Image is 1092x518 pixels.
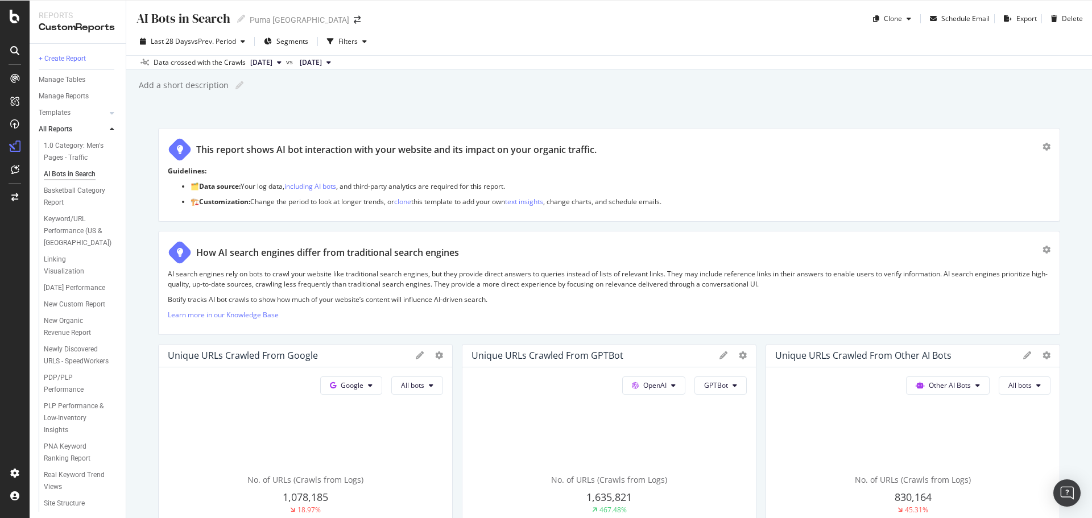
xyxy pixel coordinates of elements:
[1043,246,1050,254] div: gear
[158,231,1060,335] div: How AI search engines differ from traditional search enginesAI search engines rely on bots to cra...
[250,14,349,26] div: Puma [GEOGRAPHIC_DATA]
[44,254,106,277] div: Linking Visualization
[138,80,229,91] div: Add a short description
[39,74,85,86] div: Manage Tables
[884,14,902,23] div: Clone
[44,168,96,180] div: AI Bots in Search
[868,10,916,28] button: Clone
[44,299,118,310] a: New Custom Report
[999,376,1050,395] button: All bots
[39,74,118,86] a: Manage Tables
[44,185,109,209] div: Basketball Category Report
[39,10,117,21] div: Reports
[929,380,971,390] span: Other AI Bots
[247,474,363,485] span: No. of URLs (Crawls from Logs)
[622,376,685,395] button: OpenAI
[704,380,728,390] span: GPTBot
[341,380,363,390] span: Google
[151,36,191,46] span: Last 28 Days
[259,32,313,51] button: Segments
[44,282,118,294] a: [DATE] Performance
[135,10,230,27] div: AI Bots in Search
[855,474,971,485] span: No. of URLs (Crawls from Logs)
[246,56,286,69] button: [DATE]
[44,299,105,310] div: New Custom Report
[235,81,243,89] i: Edit report name
[276,36,308,46] span: Segments
[297,505,321,515] div: 18.97%
[44,400,112,436] div: PLP Performance & Low-Inventory Insights
[44,315,109,339] div: New Organic Revenue Report
[44,185,118,209] a: Basketball Category Report
[158,128,1060,222] div: This report shows AI bot interaction with your website and its impact on your organic traffic.Gui...
[551,474,667,485] span: No. of URLs (Crawls from Logs)
[1008,380,1032,390] span: All bots
[39,90,118,102] a: Manage Reports
[283,490,328,504] span: 1,078,185
[44,140,110,164] div: 1.0 Category: Men's Pages - Traffic
[394,197,411,206] a: clone
[44,343,118,367] a: Newly Discovered URLS - SpeedWorkers
[44,140,118,164] a: 1.0 Category: Men's Pages - Traffic
[39,123,72,135] div: All Reports
[505,197,543,206] a: text insights
[44,168,118,180] a: AI Bots in Search
[44,213,118,249] a: Keyword/URL Performance (US & [GEOGRAPHIC_DATA])
[300,57,322,68] span: 2025 Jul. 27th
[286,57,295,67] span: vs
[199,197,250,206] strong: Customization:
[168,269,1050,288] p: AI search engines rely on bots to crawl your website like traditional search engines, but they pr...
[191,197,1050,206] p: 🏗️ Change the period to look at longer trends, or this template to add your own , change charts, ...
[295,56,336,69] button: [DATE]
[39,90,89,102] div: Manage Reports
[905,505,928,515] div: 45.31%
[599,505,627,515] div: 467.48%
[237,15,245,23] i: Edit report name
[44,400,118,436] a: PLP Performance & Low-Inventory Insights
[44,372,118,396] a: PDP/PLP Performance
[906,376,990,395] button: Other AI Bots
[320,376,382,395] button: Google
[39,53,118,65] a: + Create Report
[1053,479,1081,507] div: Open Intercom Messenger
[44,469,109,493] div: Real Keyword Trend Views
[895,490,932,504] span: 830,164
[586,490,632,504] span: 1,635,821
[196,143,597,156] div: This report shows AI bot interaction with your website and its impact on your organic traffic.
[196,246,459,259] div: How AI search engines differ from traditional search engines
[191,36,236,46] span: vs Prev. Period
[44,343,111,367] div: Newly Discovered URLS - SpeedWorkers
[1062,14,1083,23] div: Delete
[39,123,106,135] a: All Reports
[168,166,206,176] strong: Guidelines:
[338,36,358,46] div: Filters
[44,282,105,294] div: Mother's Day Performance
[154,57,246,68] div: Data crossed with the Crawls
[44,441,118,465] a: PNA Keyword Ranking Report
[44,469,118,493] a: Real Keyword Trend Views
[44,441,110,465] div: PNA Keyword Ranking Report
[694,376,747,395] button: GPTBot
[44,372,107,396] div: PDP/PLP Performance
[39,53,86,65] div: + Create Report
[391,376,443,395] button: All bots
[250,57,272,68] span: 2025 Aug. 17th
[471,350,623,361] div: Unique URLs Crawled from GPTBot
[39,21,117,34] div: CustomReports
[44,254,118,277] a: Linking Visualization
[44,213,113,249] div: Keyword/URL Performance (US & CA)
[999,10,1037,28] button: Export
[168,310,279,320] a: Learn more in our Knowledge Base
[643,380,667,390] span: OpenAI
[1046,10,1083,28] button: Delete
[941,14,990,23] div: Schedule Email
[1016,14,1037,23] div: Export
[322,32,371,51] button: Filters
[135,32,250,51] button: Last 28 DaysvsPrev. Period
[401,380,424,390] span: All bots
[168,350,318,361] div: Unique URLs Crawled from Google
[1043,143,1050,151] div: gear
[191,181,1050,191] p: 🗂️ Your log data, , and third-party analytics are required for this report.
[199,181,241,191] strong: Data source:
[284,181,336,191] a: including AI bots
